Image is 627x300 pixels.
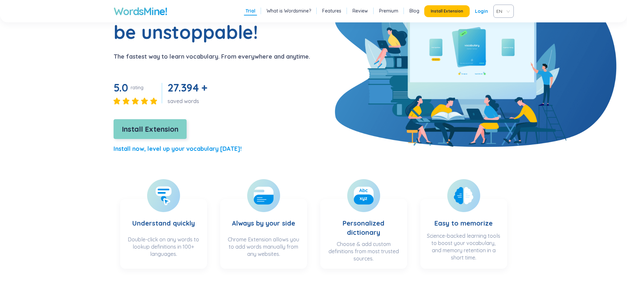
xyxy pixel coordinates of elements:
[424,5,470,17] button: Install Extension
[327,240,401,262] div: Choose & add custom definitions from most trusted sources.
[431,9,463,14] span: Install Extension
[227,236,300,262] div: Chrome Extension allows you to add words manually from any websites.
[114,119,187,139] button: Install Extension
[114,52,310,61] p: The fastest way to learn vocabulary. From everywhere and anytime.
[127,236,200,262] div: Double-click on any words to lookup definitions in 100+ languages.
[475,5,488,17] a: Login
[434,205,493,229] h3: Easy to memorize
[168,97,210,105] div: saved words
[496,6,508,16] span: VIE
[322,8,341,14] a: Features
[327,205,401,237] h3: Personalized dictionary
[131,84,144,91] div: rating
[379,8,398,14] a: Premium
[409,8,419,14] a: Blog
[114,126,187,133] a: Install Extension
[427,232,501,262] div: Science-backed learning tools to boost your vocabulary, and memory retention in a short time.
[353,8,368,14] a: Review
[267,8,311,14] a: What is Wordsmine?
[232,205,295,232] h3: Always by your side
[114,81,128,94] span: 5.0
[122,123,178,135] span: Install Extension
[168,81,207,94] span: 27.394 +
[114,5,167,18] a: WordsMine!
[246,8,255,14] a: Trial
[132,205,195,232] h3: Understand quickly
[114,144,242,153] p: Install now, level up your vocabulary [DATE]!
